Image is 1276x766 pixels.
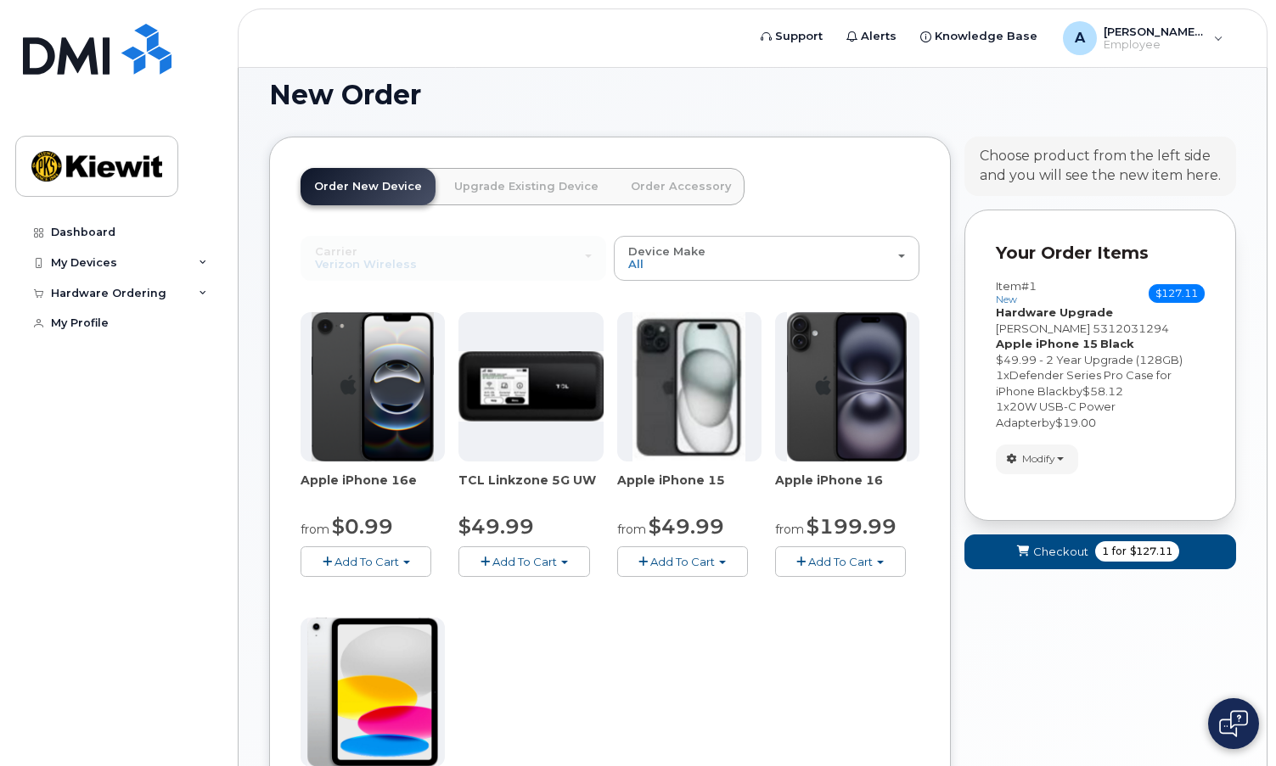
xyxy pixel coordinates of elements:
button: Modify [996,445,1078,474]
span: $58.12 [1082,384,1123,398]
small: from [301,522,329,537]
span: Employee [1104,38,1206,52]
button: Add To Cart [617,546,748,576]
span: for [1109,544,1130,559]
span: Add To Cart [492,555,557,568]
span: Add To Cart [808,555,873,568]
span: Defender Series Pro Case for iPhone Black [996,368,1172,398]
strong: Apple iPhone 15 [996,337,1098,350]
img: linkzone5g.png [458,351,603,422]
img: Open chat [1219,710,1248,737]
span: 1 [996,368,1003,382]
span: $127.11 [1149,284,1205,303]
span: 20W USB-C Power Adapter [996,400,1116,429]
span: $49.99 [458,514,534,539]
span: $19.00 [1055,416,1096,429]
button: Add To Cart [458,546,589,576]
span: #1 [1021,279,1037,293]
div: x by [996,367,1205,399]
span: 5312031294 [1093,321,1169,335]
img: iphone16e.png [312,312,434,461]
span: Add To Cart [650,555,715,568]
span: Checkout [1033,544,1088,560]
span: All [628,257,644,271]
div: Apple iPhone 15 [617,472,762,506]
div: Apple iPhone 16e [301,472,445,506]
small: from [617,522,646,537]
span: $127.11 [1130,544,1172,559]
span: Device Make [628,244,705,258]
span: $49.99 [649,514,724,539]
div: $49.99 - 2 Year Upgrade (128GB) [996,352,1205,368]
div: Apple iPhone 16 [775,472,919,506]
img: iphone15.jpg [632,312,745,461]
small: from [775,522,804,537]
a: Order New Device [301,168,436,205]
div: Allison.Lawson [1051,21,1235,55]
strong: Black [1100,337,1134,350]
button: Checkout 1 for $127.11 [964,534,1236,569]
button: Device Make All [614,236,919,280]
span: $0.99 [332,514,393,539]
span: [PERSON_NAME] [996,321,1090,335]
span: Modify [1022,451,1055,467]
h1: New Order [269,80,1236,109]
a: Order Accessory [617,168,745,205]
button: Add To Cart [301,546,431,576]
span: $199.99 [807,514,897,539]
span: Add To Cart [334,555,399,568]
span: 1 [996,400,1003,413]
p: Your Order Items [996,241,1205,266]
strong: Hardware Upgrade [996,305,1113,319]
button: Add To Cart [775,546,906,576]
span: 1 [1102,544,1109,559]
div: TCL Linkzone 5G UW [458,472,603,506]
img: iphone_16_plus.png [787,312,907,461]
div: Choose product from the left side and you will see the new item here. [980,147,1221,186]
h3: Item [996,280,1037,305]
div: x by [996,399,1205,430]
a: Upgrade Existing Device [441,168,612,205]
small: new [996,294,1017,305]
